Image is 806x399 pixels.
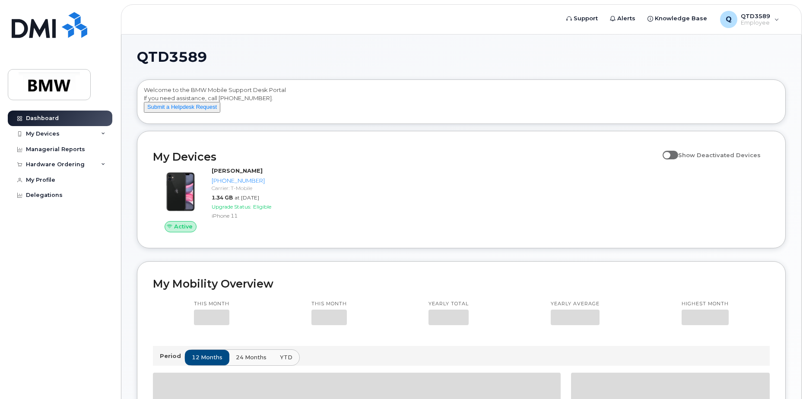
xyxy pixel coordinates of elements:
h2: My Devices [153,150,658,163]
div: iPhone 11 [212,212,296,219]
div: Carrier: T-Mobile [212,184,296,192]
a: Submit a Helpdesk Request [144,103,220,110]
span: QTD3589 [137,51,207,63]
a: Active[PERSON_NAME][PHONE_NUMBER]Carrier: T-Mobile1.34 GBat [DATE]Upgrade Status:EligibleiPhone 11 [153,167,299,232]
p: Yearly total [428,301,469,307]
p: Highest month [682,301,729,307]
h2: My Mobility Overview [153,277,770,290]
span: Eligible [253,203,271,210]
span: 24 months [236,353,267,361]
span: Upgrade Status: [212,203,251,210]
button: Submit a Helpdesk Request [144,102,220,113]
strong: [PERSON_NAME] [212,167,263,174]
p: Period [160,352,184,360]
div: [PHONE_NUMBER] [212,177,296,185]
input: Show Deactivated Devices [663,147,670,154]
span: YTD [280,353,292,361]
img: iPhone_11.jpg [160,171,201,212]
div: Welcome to the BMW Mobile Support Desk Portal If you need assistance, call [PHONE_NUMBER]. [144,86,779,120]
span: Show Deactivated Devices [678,152,761,158]
p: This month [311,301,347,307]
span: at [DATE] [235,194,259,201]
p: Yearly average [551,301,600,307]
span: Active [174,222,193,231]
p: This month [194,301,229,307]
span: 1.34 GB [212,194,233,201]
